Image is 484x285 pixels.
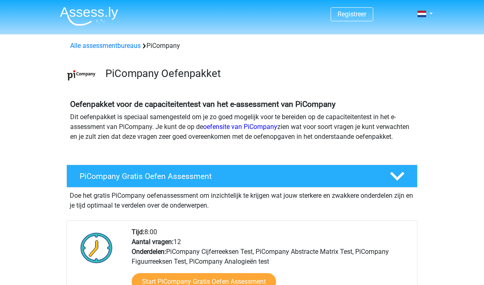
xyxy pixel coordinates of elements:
img: Assessly [60,7,118,26]
img: picompany.png [67,61,96,90]
b: Tijd: [132,228,144,236]
a: Alle assessmentbureaus [70,42,141,50]
h4: PiCompany Gratis Oefen Assessment [80,172,377,181]
b: Onderdelen: [132,248,166,256]
a: oefensite van PiCompany [203,123,277,131]
img: Klok [76,227,117,268]
h3: PiCompany Oefenpakket [105,67,411,80]
div: Doe het gratis PiCompany oefenassessment om inzichtelijk te krijgen wat jouw sterkere en zwakkere... [66,188,418,210]
b: Aantal vragen: [132,238,174,246]
b: Oefenpakket voor de capaciteitentest van het e-assessment van PiCompany [70,100,336,109]
a: Registreer [338,10,366,18]
a: PiCompany Gratis Oefen Assessment [63,165,421,188]
p: Dit oefenpakket is speciaal samengesteld om je zo goed mogelijk voor te bereiden op de capaciteit... [70,112,414,142]
div: PiCompany [67,41,417,51]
